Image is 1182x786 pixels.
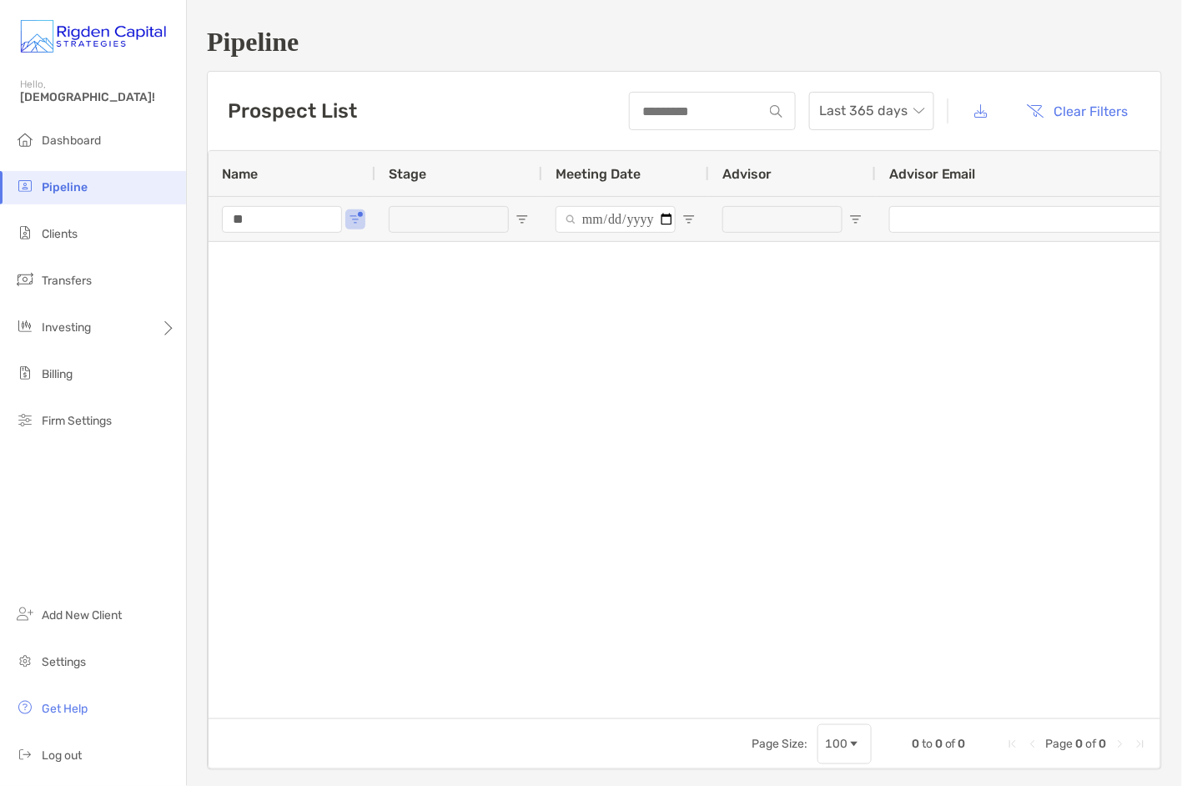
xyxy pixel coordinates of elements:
[556,166,641,182] span: Meeting Date
[682,213,696,226] button: Open Filter Menu
[42,655,86,669] span: Settings
[1046,737,1074,751] span: Page
[770,105,782,118] img: input icon
[15,744,35,764] img: logout icon
[15,604,35,624] img: add_new_client icon
[15,176,35,196] img: pipeline icon
[1006,738,1019,751] div: First Page
[819,93,924,129] span: Last 365 days
[207,27,1162,58] h1: Pipeline
[817,724,872,764] div: Page Size
[1026,738,1039,751] div: Previous Page
[349,213,362,226] button: Open Filter Menu
[722,166,772,182] span: Advisor
[752,737,807,751] div: Page Size:
[958,737,966,751] span: 0
[42,414,112,428] span: Firm Settings
[1014,93,1141,129] button: Clear Filters
[15,129,35,149] img: dashboard icon
[1114,738,1127,751] div: Next Page
[42,320,91,335] span: Investing
[922,737,933,751] span: to
[849,213,863,226] button: Open Filter Menu
[20,90,176,104] span: [DEMOGRAPHIC_DATA]!
[42,367,73,381] span: Billing
[42,748,82,763] span: Log out
[15,651,35,671] img: settings icon
[42,274,92,288] span: Transfers
[15,698,35,718] img: get-help icon
[935,737,943,751] span: 0
[42,180,88,194] span: Pipeline
[825,737,848,751] div: 100
[15,410,35,430] img: firm-settings icon
[42,702,88,716] span: Get Help
[228,99,357,123] h3: Prospect List
[1086,737,1097,751] span: of
[556,206,676,233] input: Meeting Date Filter Input
[1134,738,1147,751] div: Last Page
[945,737,956,751] span: of
[389,166,426,182] span: Stage
[42,227,78,241] span: Clients
[15,270,35,290] img: transfers icon
[42,134,101,148] span: Dashboard
[516,213,529,226] button: Open Filter Menu
[15,363,35,383] img: billing icon
[20,7,166,67] img: Zoe Logo
[222,206,342,233] input: Name Filter Input
[1076,737,1084,751] span: 0
[1099,737,1107,751] span: 0
[15,316,35,336] img: investing icon
[912,737,919,751] span: 0
[15,223,35,243] img: clients icon
[889,166,976,182] span: Advisor Email
[222,166,258,182] span: Name
[42,608,122,622] span: Add New Client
